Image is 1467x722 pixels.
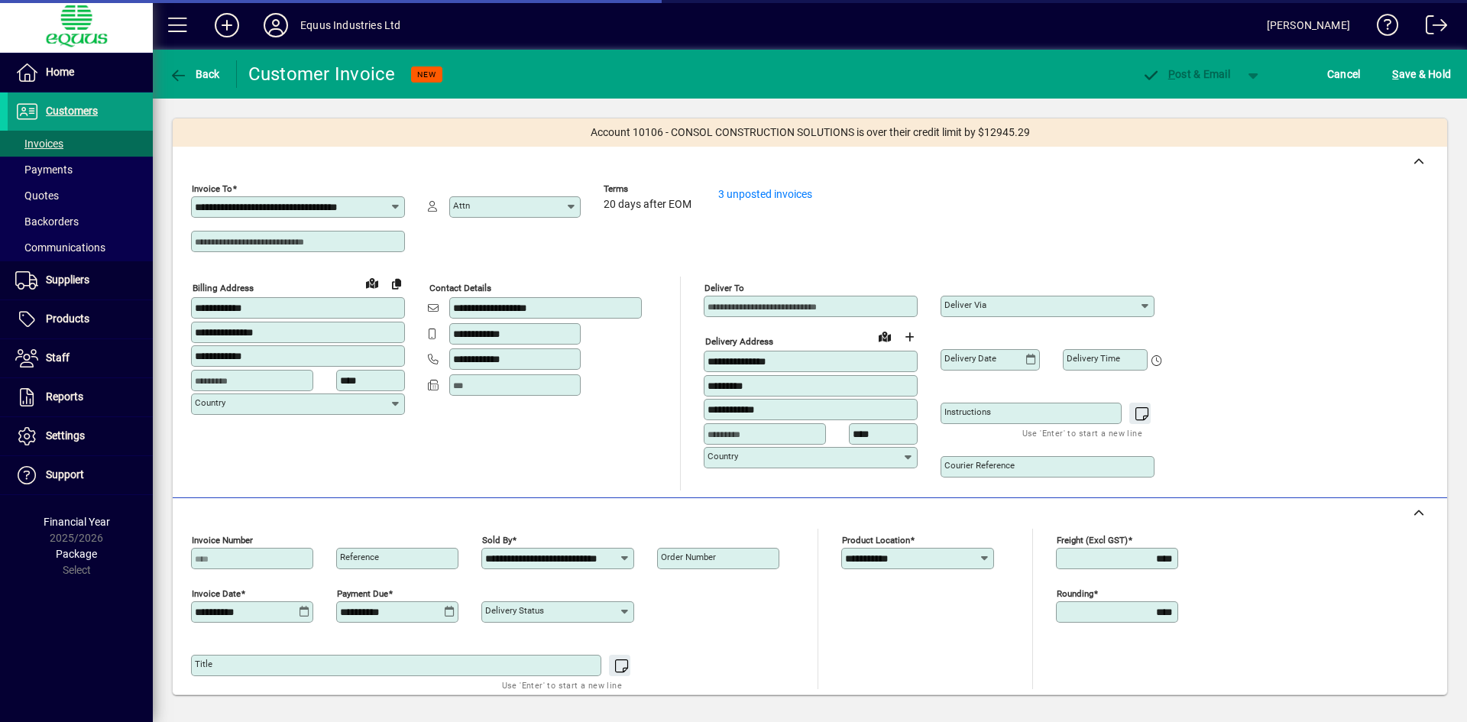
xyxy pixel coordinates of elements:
[718,188,812,200] a: 3 unposted invoices
[300,13,401,37] div: Equus Industries Ltd
[192,535,253,546] mat-label: Invoice number
[8,235,153,261] a: Communications
[661,552,716,562] mat-label: Order number
[8,157,153,183] a: Payments
[1057,588,1093,599] mat-label: Rounding
[1142,68,1230,80] span: ost & Email
[1414,3,1448,53] a: Logout
[8,131,153,157] a: Invoices
[46,66,74,78] span: Home
[15,215,79,228] span: Backorders
[1267,13,1350,37] div: [PERSON_NAME]
[944,406,991,417] mat-label: Instructions
[8,339,153,377] a: Staff
[337,588,388,599] mat-label: Payment due
[46,105,98,117] span: Customers
[15,138,63,150] span: Invoices
[604,199,691,211] span: 20 days after EOM
[944,299,986,310] mat-label: Deliver via
[8,209,153,235] a: Backorders
[1388,60,1455,88] button: Save & Hold
[195,659,212,669] mat-label: Title
[708,451,738,461] mat-label: Country
[944,353,996,364] mat-label: Delivery date
[15,241,105,254] span: Communications
[169,68,220,80] span: Back
[340,552,379,562] mat-label: Reference
[1392,68,1398,80] span: S
[897,325,921,349] button: Choose address
[944,460,1015,471] mat-label: Courier Reference
[482,535,512,546] mat-label: Sold by
[591,125,1030,141] span: Account 10106 - CONSOL CONSTRUCTION SOLUTIONS is over their credit limit by $12945.29
[44,516,110,528] span: Financial Year
[453,200,470,211] mat-label: Attn
[46,468,84,481] span: Support
[46,429,85,442] span: Settings
[8,300,153,338] a: Products
[1323,60,1365,88] button: Cancel
[251,11,300,39] button: Profile
[1067,353,1120,364] mat-label: Delivery time
[8,183,153,209] a: Quotes
[46,351,70,364] span: Staff
[873,324,897,348] a: View on map
[248,62,396,86] div: Customer Invoice
[56,548,97,560] span: Package
[704,283,744,293] mat-label: Deliver To
[384,271,409,296] button: Copy to Delivery address
[1057,535,1128,546] mat-label: Freight (excl GST)
[842,535,910,546] mat-label: Product location
[485,605,544,616] mat-label: Delivery status
[1168,68,1175,80] span: P
[195,397,225,408] mat-label: Country
[15,189,59,202] span: Quotes
[46,390,83,403] span: Reports
[1365,3,1399,53] a: Knowledge Base
[1392,62,1451,86] span: ave & Hold
[1134,60,1238,88] button: Post & Email
[165,60,224,88] button: Back
[15,164,73,176] span: Payments
[192,588,241,599] mat-label: Invoice date
[604,184,695,194] span: Terms
[46,312,89,325] span: Products
[360,270,384,295] a: View on map
[153,60,237,88] app-page-header-button: Back
[8,417,153,455] a: Settings
[1022,424,1142,442] mat-hint: Use 'Enter' to start a new line
[8,378,153,416] a: Reports
[192,183,232,194] mat-label: Invoice To
[8,53,153,92] a: Home
[8,456,153,494] a: Support
[202,11,251,39] button: Add
[502,676,622,694] mat-hint: Use 'Enter' to start a new line
[1327,62,1361,86] span: Cancel
[8,261,153,299] a: Suppliers
[417,70,436,79] span: NEW
[46,274,89,286] span: Suppliers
